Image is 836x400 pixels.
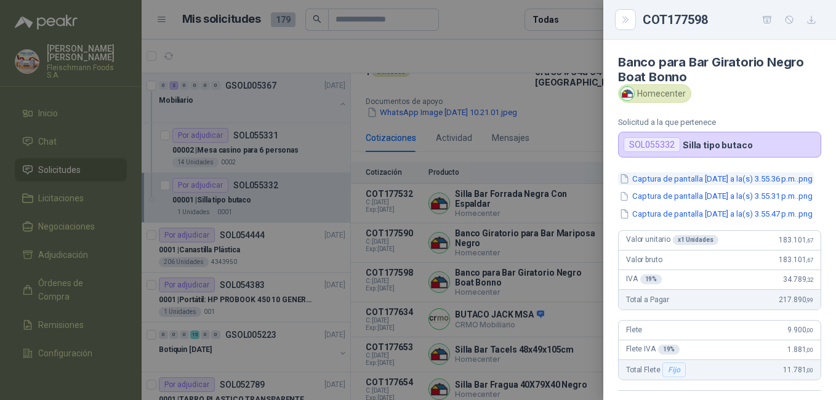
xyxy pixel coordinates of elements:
button: Captura de pantalla [DATE] a la(s) 3.55.36 p.m..png [618,172,814,185]
span: 34.789 [783,275,813,284]
span: ,99 [806,297,813,303]
button: Captura de pantalla [DATE] a la(s) 3.55.47 p.m..png [618,207,814,220]
div: Fijo [662,362,685,377]
div: x 1 Unidades [673,235,718,245]
span: ,00 [806,327,813,334]
button: Captura de pantalla [DATE] a la(s) 3.55.31 p.m..png [618,190,814,203]
span: 11.781 [783,366,813,374]
span: 183.101 [779,255,813,264]
span: Total a Pagar [626,295,669,304]
span: 1.881 [787,345,813,354]
span: Flete [626,326,642,334]
div: SOL055332 [624,137,680,152]
span: Valor unitario [626,235,718,245]
div: 19 % [658,345,680,354]
span: ,00 [806,367,813,374]
span: IVA [626,274,662,284]
p: Silla tipo butaco [683,140,753,150]
div: Homecenter [618,84,691,103]
span: Valor bruto [626,255,662,264]
button: Close [618,12,633,27]
span: 217.890 [779,295,813,304]
span: ,32 [806,276,813,283]
span: ,67 [806,237,813,244]
span: 9.900 [787,326,813,334]
span: 183.101 [779,236,813,244]
div: 19 % [640,274,662,284]
p: Solicitud a la que pertenece [618,118,821,127]
span: ,67 [806,257,813,263]
span: Total Flete [626,362,688,377]
span: ,00 [806,346,813,353]
span: Flete IVA [626,345,680,354]
img: Company Logo [621,87,634,100]
div: COT177598 [643,10,821,30]
h4: Banco para Bar Giratorio Negro Boat Bonno [618,55,821,84]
